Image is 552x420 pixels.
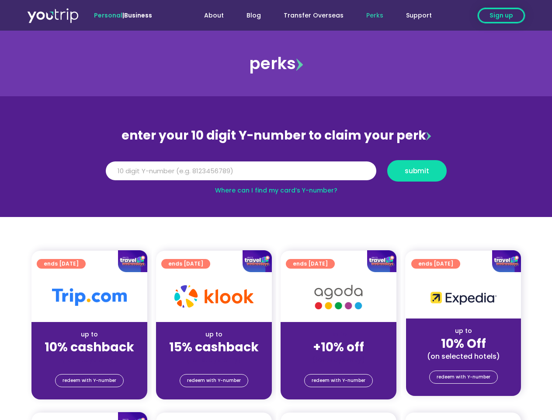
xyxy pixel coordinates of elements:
[180,374,248,387] a: redeem with Y-number
[193,7,235,24] a: About
[355,7,395,24] a: Perks
[38,355,140,364] div: (for stays only)
[124,11,152,20] a: Business
[45,339,134,356] strong: 10% cashback
[413,352,514,361] div: (on selected hotels)
[163,330,265,339] div: up to
[312,374,365,387] span: redeem with Y-number
[304,374,373,387] a: redeem with Y-number
[235,7,272,24] a: Blog
[94,11,122,20] span: Personal
[163,355,265,364] div: (for stays only)
[272,7,355,24] a: Transfer Overseas
[101,124,451,147] div: enter your 10 digit Y-number to claim your perk
[55,374,124,387] a: redeem with Y-number
[395,7,443,24] a: Support
[106,160,447,188] form: Y Number
[429,371,498,384] a: redeem with Y-number
[405,168,429,174] span: submit
[313,339,364,356] strong: +10% off
[490,11,513,20] span: Sign up
[187,374,241,387] span: redeem with Y-number
[387,160,447,182] button: submit
[169,339,259,356] strong: 15% cashback
[176,7,443,24] nav: Menu
[478,8,525,23] a: Sign up
[441,335,486,352] strong: 10% Off
[106,161,376,181] input: 10 digit Y-number (e.g. 8123456789)
[215,186,337,195] a: Where can I find my card’s Y-number?
[330,330,347,339] span: up to
[62,374,116,387] span: redeem with Y-number
[94,11,152,20] span: |
[437,371,490,383] span: redeem with Y-number
[38,330,140,339] div: up to
[288,355,389,364] div: (for stays only)
[413,326,514,336] div: up to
